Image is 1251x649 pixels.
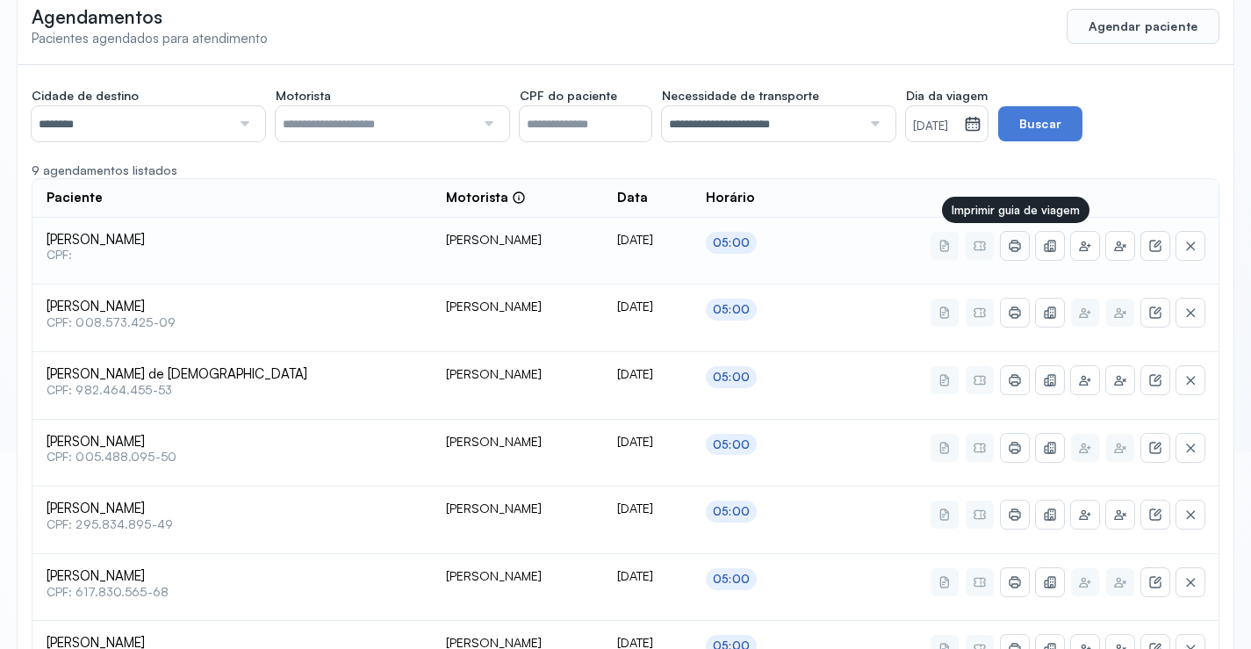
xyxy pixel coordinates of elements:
[446,190,526,206] div: Motorista
[47,501,418,517] span: [PERSON_NAME]
[713,370,750,385] div: 05:00
[713,302,750,317] div: 05:00
[662,88,819,104] span: Necessidade de transporte
[713,437,750,452] div: 05:00
[446,232,589,248] div: [PERSON_NAME]
[47,383,418,398] span: CPF: 982.464.455-53
[32,5,162,28] span: Agendamentos
[998,106,1082,141] button: Buscar
[617,299,678,314] div: [DATE]
[617,501,678,516] div: [DATE]
[446,568,589,584] div: [PERSON_NAME]
[446,366,589,382] div: [PERSON_NAME]
[32,30,268,47] span: Pacientes agendados para atendimento
[47,450,418,465] span: CPF: 005.488.095-50
[617,190,648,206] span: Data
[47,366,418,383] span: [PERSON_NAME] de [DEMOGRAPHIC_DATA]
[446,434,589,450] div: [PERSON_NAME]
[47,568,418,585] span: [PERSON_NAME]
[617,366,678,382] div: [DATE]
[47,517,418,532] span: CPF: 295.834.895-49
[1067,9,1219,44] button: Agendar paciente
[276,88,331,104] span: Motorista
[47,248,418,263] span: CPF:
[706,190,755,206] span: Horário
[713,572,750,587] div: 05:00
[906,88,988,104] span: Dia da viagem
[47,232,418,249] span: [PERSON_NAME]
[47,315,418,330] span: CPF: 008.573.425-09
[446,299,589,314] div: [PERSON_NAME]
[32,88,139,104] span: Cidade de destino
[913,118,957,135] small: [DATE]
[617,568,678,584] div: [DATE]
[47,434,418,451] span: [PERSON_NAME]
[47,299,418,315] span: [PERSON_NAME]
[47,585,418,600] span: CPF: 617.830.565-68
[713,235,750,250] div: 05:00
[520,88,617,104] span: CPF do paciente
[617,434,678,450] div: [DATE]
[446,501,589,516] div: [PERSON_NAME]
[713,504,750,519] div: 05:00
[617,232,678,248] div: [DATE]
[32,162,1219,178] div: 9 agendamentos listados
[47,190,103,206] span: Paciente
